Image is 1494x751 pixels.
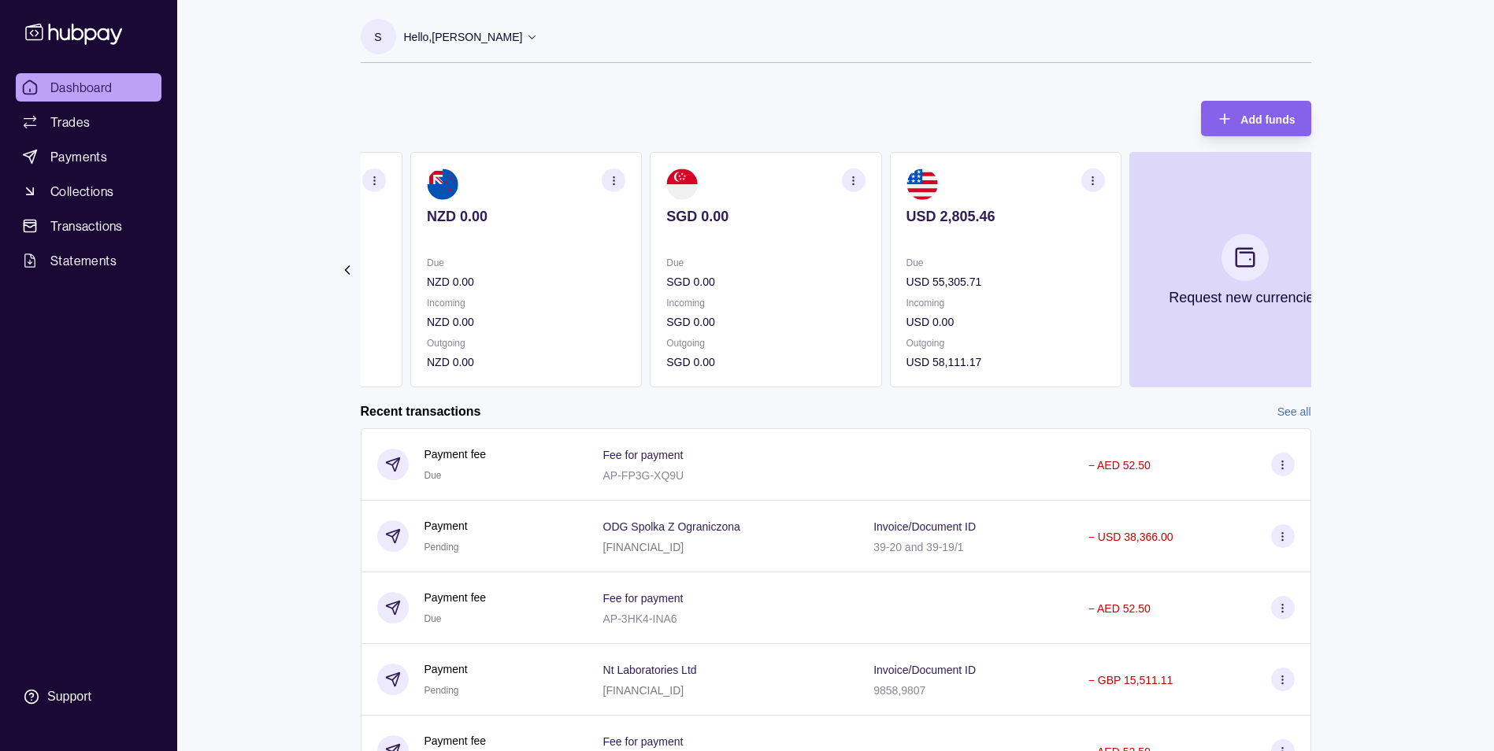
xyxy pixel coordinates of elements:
[906,254,1104,272] p: Due
[666,168,698,200] img: sg
[16,108,161,136] a: Trades
[187,353,385,371] p: JPY 0
[906,335,1104,352] p: Outgoing
[424,542,459,553] span: Pending
[906,353,1104,371] p: USD 58,111.17
[666,313,865,331] p: SGD 0.00
[603,684,684,697] p: [FINANCIAL_ID]
[1088,531,1173,543] p: − USD 38,366.00
[187,273,385,290] p: JPY 0
[666,335,865,352] p: Outgoing
[47,688,91,705] div: Support
[427,168,458,200] img: nz
[603,449,684,461] p: Fee for payment
[424,470,442,481] span: Due
[427,208,625,225] p: NZD 0.00
[603,520,740,533] p: ODG Spolka Z Ograniczona
[873,684,925,697] p: 9858,9807
[1169,289,1321,306] p: Request new currencies
[404,28,523,46] p: Hello, [PERSON_NAME]
[1088,602,1151,615] p: − AED 52.50
[50,113,90,131] span: Trades
[16,212,161,240] a: Transactions
[16,246,161,275] a: Statements
[424,660,468,678] p: Payment
[50,251,117,270] span: Statements
[187,294,385,312] p: Incoming
[424,732,487,749] p: Payment fee
[666,294,865,312] p: Incoming
[603,664,697,676] p: Nt Laboratories Ltd
[603,735,684,748] p: Fee for payment
[1201,101,1310,136] button: Add funds
[424,446,487,463] p: Payment fee
[603,612,677,625] p: AP-3HK4-INA6
[187,335,385,352] p: Outgoing
[16,142,161,171] a: Payments
[427,353,625,371] p: NZD 0.00
[906,208,1104,225] p: USD 2,805.46
[873,520,976,533] p: Invoice/Document ID
[427,273,625,290] p: NZD 0.00
[873,664,976,676] p: Invoice/Document ID
[16,73,161,102] a: Dashboard
[361,403,481,420] h2: Recent transactions
[427,294,625,312] p: Incoming
[906,294,1104,312] p: Incoming
[427,313,625,331] p: NZD 0.00
[666,353,865,371] p: SGD 0.00
[50,216,123,235] span: Transactions
[906,273,1104,290] p: USD 55,305.71
[603,469,684,482] p: AP-FP3G-XQ9U
[424,685,459,696] span: Pending
[187,313,385,331] p: JPY 0
[1240,113,1295,126] span: Add funds
[603,541,684,553] p: [FINANCIAL_ID]
[666,208,865,225] p: SGD 0.00
[16,177,161,205] a: Collections
[1129,152,1360,387] button: Request new currencies
[427,254,625,272] p: Due
[1088,459,1151,472] p: − AED 52.50
[873,541,963,553] p: 39-20 and 39-19/1
[1277,403,1311,420] a: See all
[906,313,1104,331] p: USD 0.00
[187,254,385,272] p: Due
[427,335,625,352] p: Outgoing
[374,28,381,46] p: S
[603,592,684,605] p: Fee for payment
[1088,674,1173,686] p: − GBP 15,511.11
[666,273,865,290] p: SGD 0.00
[16,680,161,713] a: Support
[424,613,442,624] span: Due
[50,147,107,166] span: Payments
[50,78,113,97] span: Dashboard
[666,254,865,272] p: Due
[187,208,385,225] p: JPY 0
[906,168,937,200] img: us
[50,182,113,201] span: Collections
[424,589,487,606] p: Payment fee
[424,517,468,535] p: Payment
